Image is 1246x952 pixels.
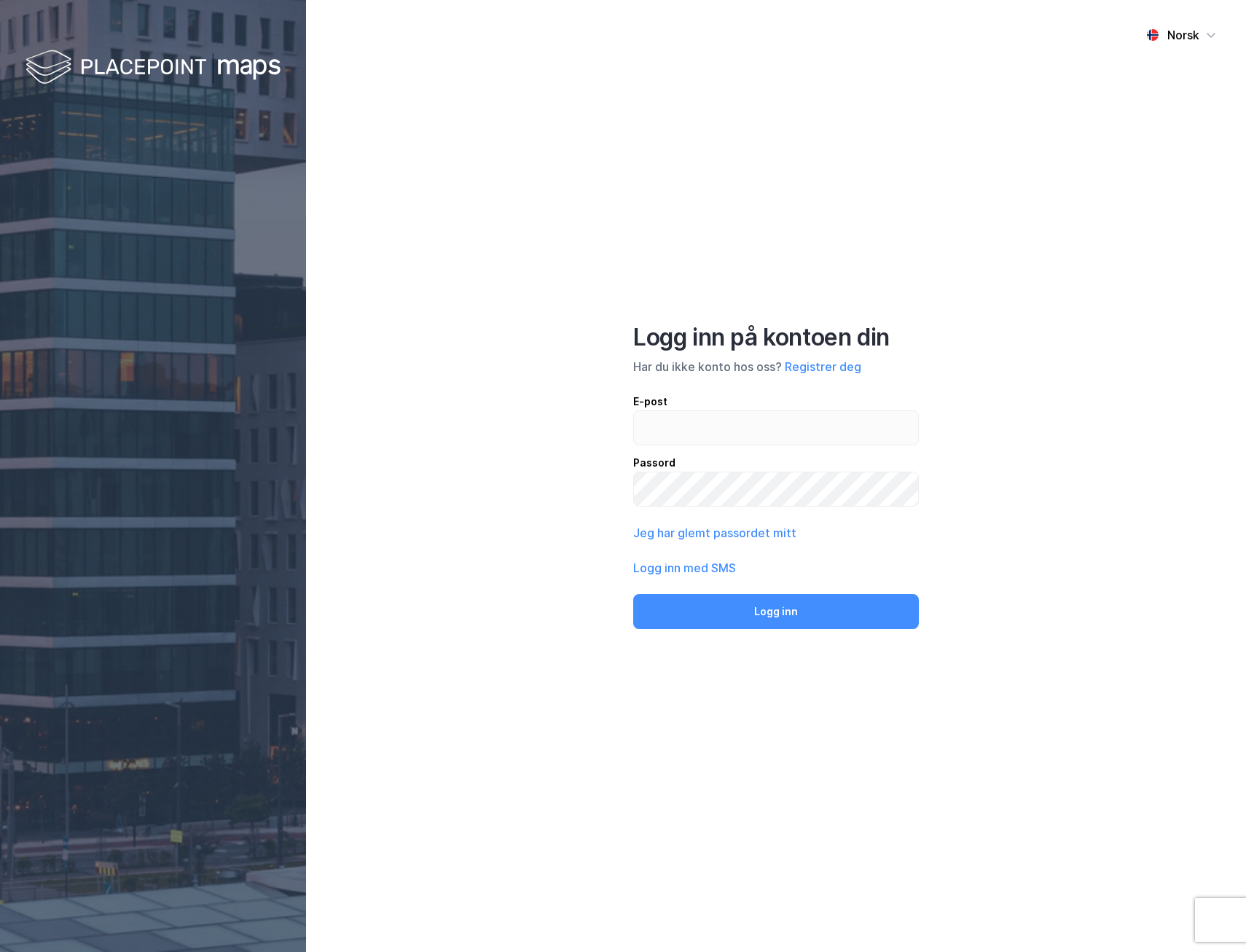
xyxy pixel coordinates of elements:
img: logo-white.f07954bde2210d2a523dddb988cd2aa7.svg [26,47,281,90]
div: E-post [633,393,919,410]
button: Registrer deg [785,358,861,375]
button: Logg inn [633,594,919,629]
div: Passord [633,454,919,472]
div: Har du ikke konto hos oss? [633,358,919,375]
div: Logg inn på kontoen din [633,323,919,352]
iframe: Chat Widget [1173,882,1246,952]
button: Jeg har glemt passordet mitt [633,524,796,542]
div: Norsk [1167,26,1199,44]
button: Logg inn med SMS [633,559,736,577]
